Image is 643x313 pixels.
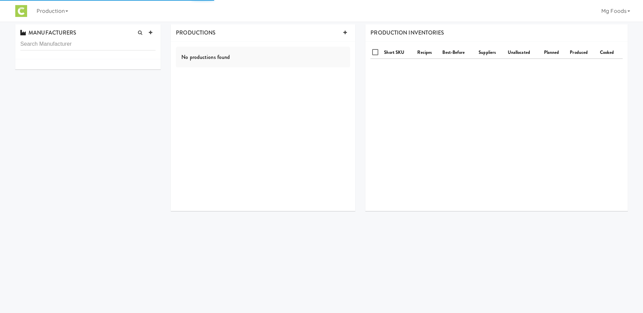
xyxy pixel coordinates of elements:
[477,47,506,59] th: Suppliers
[416,47,441,59] th: Recipes
[370,29,444,37] span: PRODUCTION INVENTORIES
[176,29,216,37] span: PRODUCTIONS
[176,47,350,68] div: No productions found
[20,29,76,37] span: MANUFACTURERS
[15,5,27,17] img: Micromart
[441,47,477,59] th: Best-Before
[382,47,416,59] th: Short SKU
[20,38,156,50] input: Search Manufacturer
[542,47,568,59] th: Planned
[506,47,542,59] th: Unallocated
[598,47,623,59] th: Cooked
[568,47,598,59] th: Produced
